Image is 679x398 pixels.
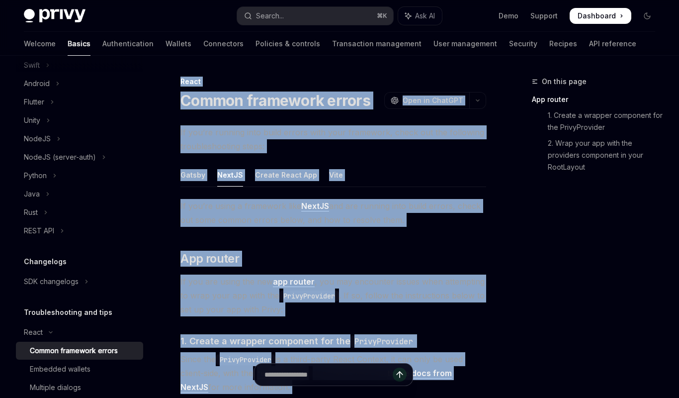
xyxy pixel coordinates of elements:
a: Multiple dialogs [16,379,143,397]
div: Java [24,188,40,200]
div: Gatsby [180,163,205,187]
a: Dashboard [570,8,631,24]
a: Wallets [166,32,191,56]
img: dark logo [24,9,85,23]
span: Since the is a third-party React Context, it can only be used client-side, with the directive. Ch... [180,352,486,394]
button: Toggle Flutter section [16,93,143,111]
button: Toggle NodeJS (server-auth) section [16,148,143,166]
a: Embedded wallets [16,360,143,378]
a: API reference [589,32,636,56]
a: NextJS [301,201,329,211]
a: 2. Wrap your app with the providers component in your RootLayout [532,135,663,175]
button: Open in ChatGPT [384,92,469,109]
div: Unity [24,114,40,126]
div: Flutter [24,96,44,108]
button: Toggle Unity section [16,111,143,129]
code: PrivyProvider [350,335,417,348]
button: Toggle Rust section [16,203,143,221]
h5: Troubleshooting and tips [24,306,112,318]
h1: Common framework errors [180,92,370,109]
a: Connectors [203,32,244,56]
a: User management [433,32,497,56]
button: Toggle NodeJS section [16,130,143,148]
a: Security [509,32,537,56]
div: Create React App [255,163,317,187]
a: App router [532,92,663,107]
span: If you’re using a framework like and are running into build errors, check out some common errors ... [180,199,486,227]
div: Android [24,78,50,90]
div: REST API [24,225,54,237]
button: Toggle React section [16,323,143,341]
span: Dashboard [578,11,616,21]
div: React [180,77,486,87]
div: NodeJS [24,133,51,145]
code: PrivyProvider [279,291,339,301]
div: Python [24,170,47,182]
div: Embedded wallets [30,363,90,375]
a: Transaction management [332,32,422,56]
button: Toggle assistant panel [398,7,442,25]
div: Common framework errors [30,345,118,357]
div: NodeJS (server-auth) [24,151,96,163]
a: Authentication [102,32,154,56]
code: PrivyProvider [216,354,275,365]
div: React [24,326,43,338]
button: Open search [237,7,394,25]
button: Toggle dark mode [639,8,655,24]
button: Toggle SDK changelogs section [16,273,143,291]
span: App router [180,251,239,267]
a: Demo [499,11,518,21]
h5: Changelogs [24,256,67,268]
span: ⌘ K [377,12,387,20]
button: Send message [393,368,407,382]
div: NextJS [217,163,243,187]
div: Rust [24,206,38,218]
a: Common framework errors [16,342,143,360]
button: Toggle REST API section [16,222,143,240]
input: Ask a question... [264,364,393,386]
span: If you are using the new , you may encounter issues when attempting to wrap your app with the . I... [180,275,486,316]
a: Basics [68,32,90,56]
button: Toggle Java section [16,185,143,203]
a: 1. Create a wrapper component for the PrivyProvider [532,107,663,135]
div: Search... [256,10,284,22]
a: Recipes [549,32,577,56]
a: Support [530,11,558,21]
div: SDK changelogs [24,276,79,288]
a: Policies & controls [255,32,320,56]
button: Toggle Android section [16,75,143,93]
button: Toggle Python section [16,167,143,185]
span: 1. Create a wrapper component for the [180,334,417,348]
div: Vite [329,163,343,187]
a: Welcome [24,32,56,56]
div: Multiple dialogs [30,382,81,394]
a: app router [273,277,315,287]
span: If you’re running into build errors with your framework, check out the following troubleshooting ... [180,125,486,153]
span: Open in ChatGPT [403,96,463,105]
span: On this page [542,76,587,88]
span: Ask AI [415,11,435,21]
